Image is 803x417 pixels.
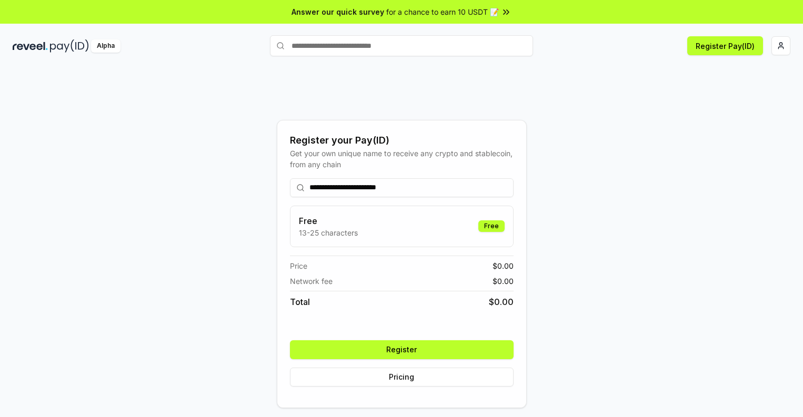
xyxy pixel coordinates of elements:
[50,39,89,53] img: pay_id
[290,296,310,308] span: Total
[290,340,514,359] button: Register
[290,148,514,170] div: Get your own unique name to receive any crypto and stablecoin, from any chain
[290,276,333,287] span: Network fee
[489,296,514,308] span: $ 0.00
[299,227,358,238] p: 13-25 characters
[478,220,505,232] div: Free
[386,6,499,17] span: for a chance to earn 10 USDT 📝
[687,36,763,55] button: Register Pay(ID)
[91,39,121,53] div: Alpha
[299,215,358,227] h3: Free
[290,133,514,148] div: Register your Pay(ID)
[493,260,514,271] span: $ 0.00
[292,6,384,17] span: Answer our quick survey
[493,276,514,287] span: $ 0.00
[290,368,514,387] button: Pricing
[13,39,48,53] img: reveel_dark
[290,260,307,271] span: Price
